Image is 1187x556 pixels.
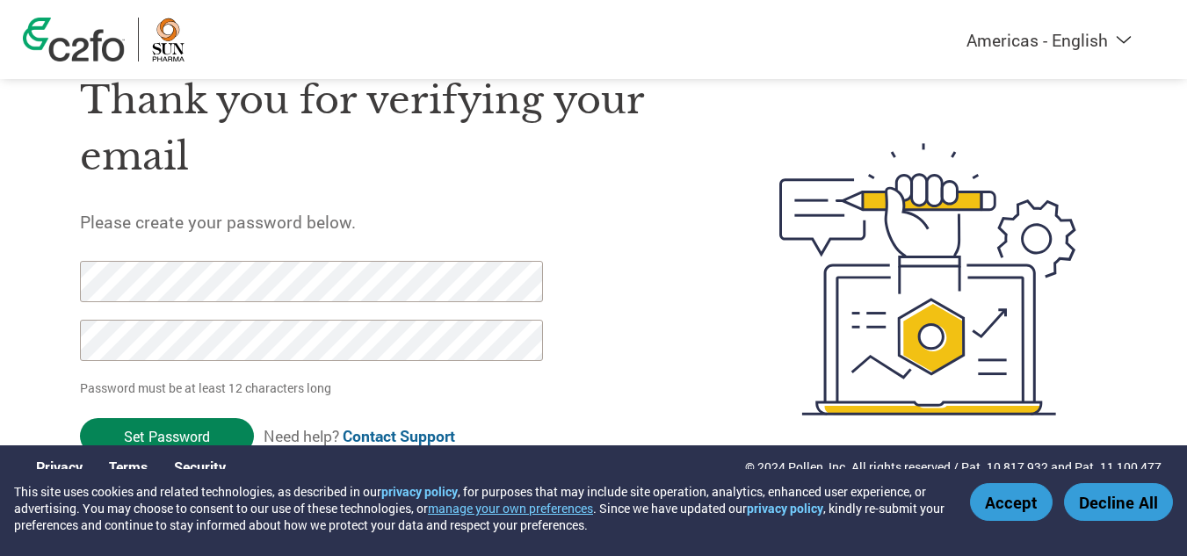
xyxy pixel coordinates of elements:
[745,458,1165,476] p: © 2024 Pollen, Inc. All rights reserved / Pat. 10,817,932 and Pat. 11,100,477.
[80,211,697,233] h5: Please create your password below.
[80,379,549,397] p: Password must be at least 12 characters long
[343,426,455,446] a: Contact Support
[174,458,226,476] a: Security
[80,418,254,454] input: Set Password
[428,500,593,516] button: manage your own preferences
[1064,483,1173,521] button: Decline All
[748,47,1108,512] img: create-password
[109,458,148,476] a: Terms
[152,18,185,61] img: Sun Pharma
[381,483,458,500] a: privacy policy
[264,426,455,446] span: Need help?
[747,500,823,516] a: privacy policy
[80,72,697,185] h1: Thank you for verifying your email
[36,458,83,476] a: Privacy
[14,483,945,533] div: This site uses cookies and related technologies, as described in our , for purposes that may incl...
[23,18,125,61] img: c2fo logo
[970,483,1053,521] button: Accept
